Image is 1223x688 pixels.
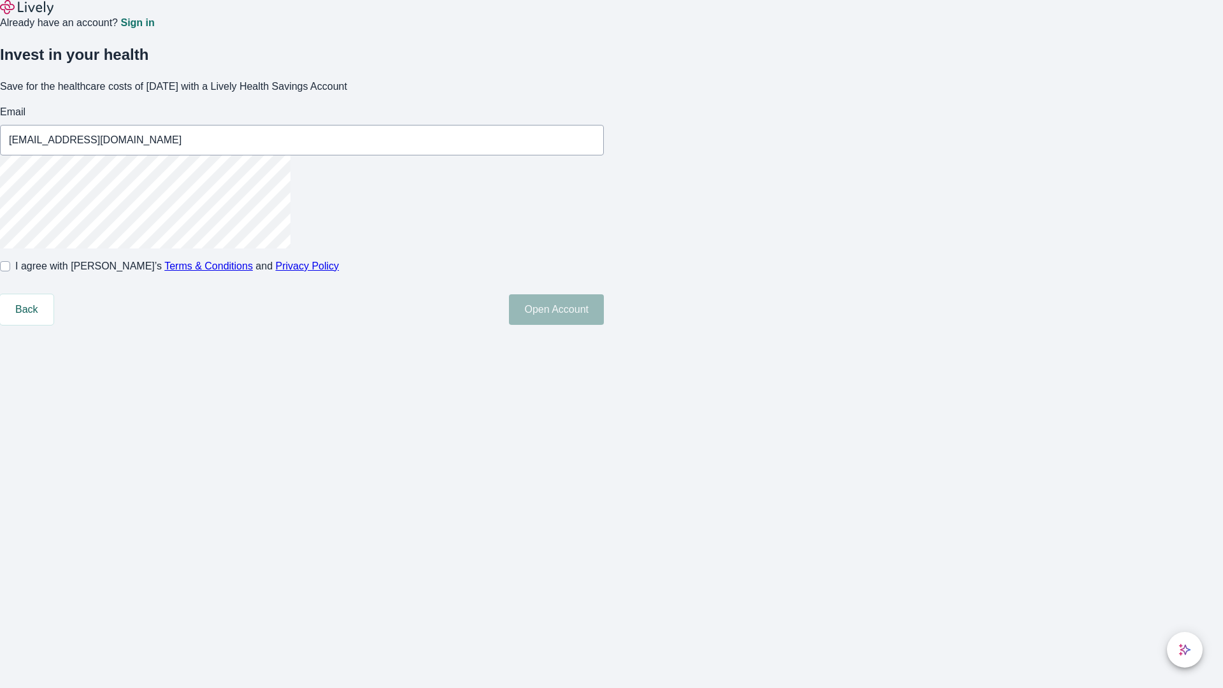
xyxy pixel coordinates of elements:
[276,261,340,271] a: Privacy Policy
[1178,643,1191,656] svg: Lively AI Assistant
[164,261,253,271] a: Terms & Conditions
[120,18,154,28] a: Sign in
[1167,632,1203,668] button: chat
[15,259,339,274] span: I agree with [PERSON_NAME]’s and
